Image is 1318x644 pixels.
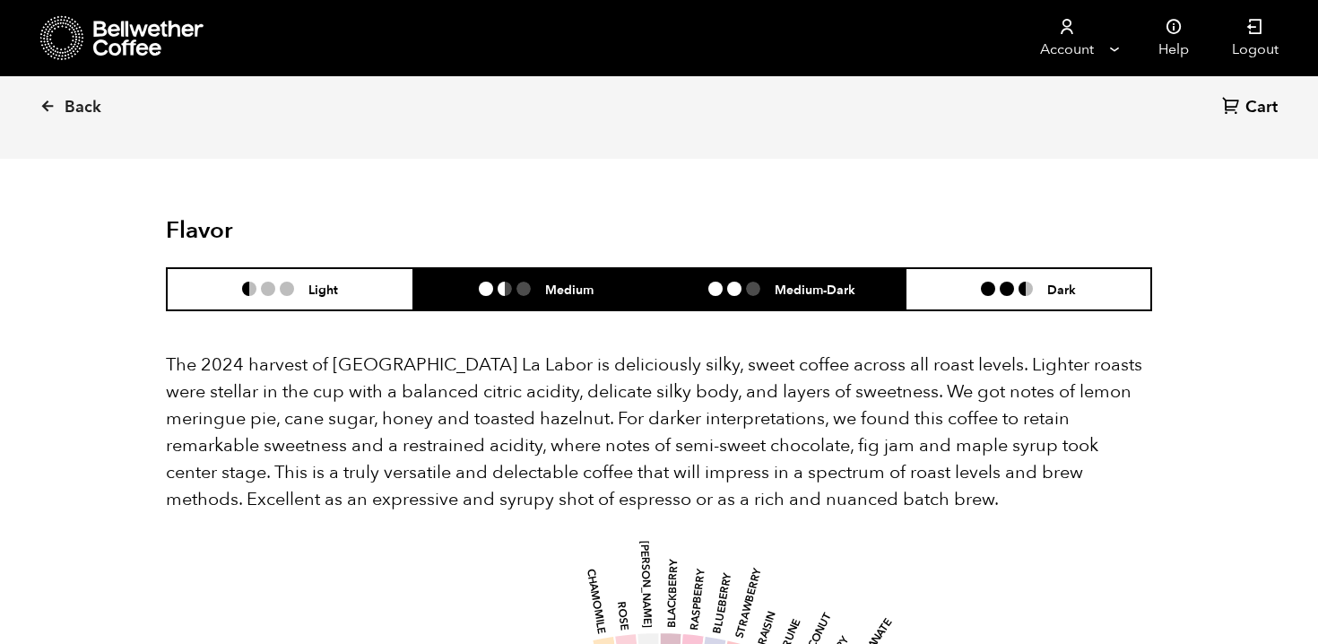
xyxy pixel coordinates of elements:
h6: Dark [1047,282,1076,297]
h6: Medium-Dark [775,282,855,297]
a: Cart [1222,96,1282,120]
h6: Light [308,282,338,297]
h6: Medium [545,282,594,297]
h2: Flavor [166,217,495,245]
span: Cart [1245,97,1278,118]
span: The 2024 harvest of [GEOGRAPHIC_DATA] La Labor is deliciously silky, sweet coffee across all roas... [166,352,1142,511]
span: Back [65,97,101,118]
